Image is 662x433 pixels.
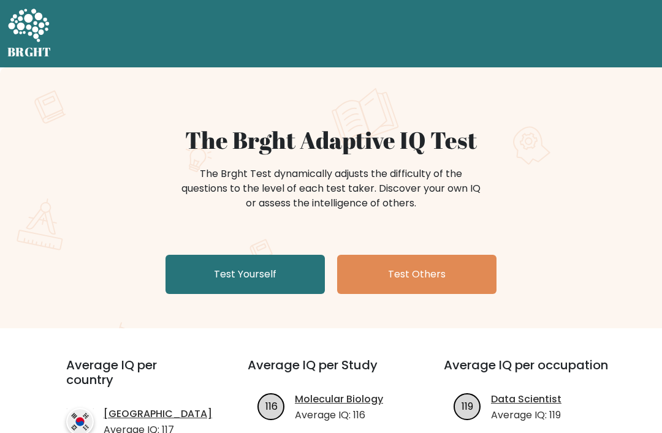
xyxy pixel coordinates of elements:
[104,407,212,421] a: [GEOGRAPHIC_DATA]
[491,392,561,407] a: Data Scientist
[265,399,277,413] text: 116
[66,358,204,402] h3: Average IQ per country
[295,408,383,423] p: Average IQ: 116
[7,5,51,62] a: BRGHT
[32,126,630,154] h1: The Brght Adaptive IQ Test
[295,392,383,407] a: Molecular Biology
[248,358,414,387] h3: Average IQ per Study
[491,408,561,423] p: Average IQ: 119
[178,167,484,211] div: The Brght Test dynamically adjusts the difficulty of the questions to the level of each test take...
[337,255,496,294] a: Test Others
[7,45,51,59] h5: BRGHT
[462,399,473,413] text: 119
[165,255,325,294] a: Test Yourself
[444,358,611,387] h3: Average IQ per occupation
